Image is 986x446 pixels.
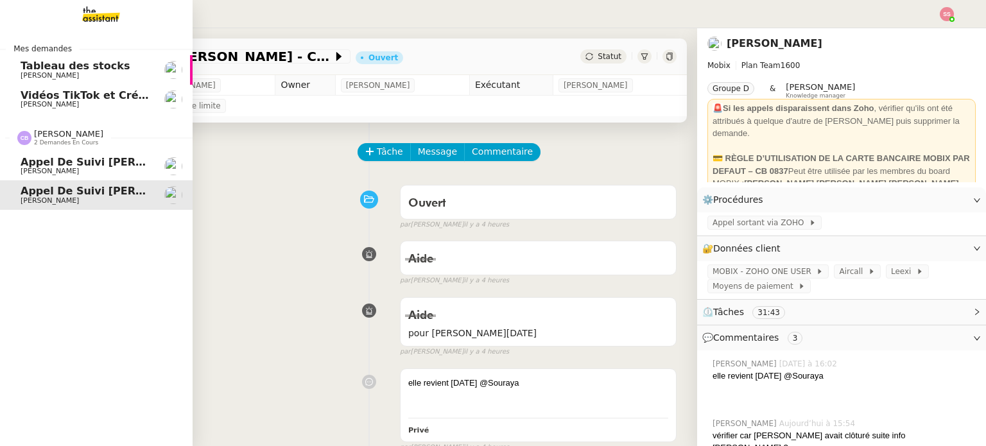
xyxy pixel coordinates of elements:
button: Message [410,143,465,161]
div: ⏲️Tâches 31:43 [697,300,986,325]
img: users%2FCk7ZD5ubFNWivK6gJdIkoi2SB5d2%2Favatar%2F3f84dbb7-4157-4842-a987-fca65a8b7a9a [164,90,182,108]
span: ⏲️ [702,307,796,317]
small: [PERSON_NAME] [400,347,509,357]
div: elle revient [DATE] @Souraya [408,377,668,390]
span: Vidéos TikTok et Créatives META - octobre 2025 [21,89,297,101]
td: Exécutant [469,75,553,96]
span: Tâche [377,144,403,159]
span: 💬 [702,332,808,343]
img: users%2FW4OQjB9BRtYK2an7yusO0WsYLsD3%2Favatar%2F28027066-518b-424c-8476-65f2e549ac29 [164,157,182,175]
span: Plan Team [741,61,781,70]
div: 🔐Données client [697,236,986,261]
b: Privé [408,426,429,434]
span: [PERSON_NAME] [21,71,79,80]
span: par [400,275,411,286]
span: Knowledge manager [786,92,845,99]
span: pour [PERSON_NAME][DATE] [408,326,668,341]
span: Aide [408,253,433,265]
div: , vérifier qu'ils ont été attribués à quelque d'autre de [PERSON_NAME] puis supprimer la demande. [713,102,971,140]
strong: [PERSON_NAME] [744,178,814,188]
span: Mes demandes [6,42,80,55]
span: & [770,82,775,99]
strong: [PERSON_NAME] [889,178,959,188]
strong: [PERSON_NAME] [817,178,887,188]
nz-tag: 31:43 [752,306,785,319]
span: Statut [598,52,621,61]
span: par [400,219,411,230]
div: elle revient [DATE] @Souraya [713,370,976,382]
span: Aide [408,310,433,322]
span: 🚨 [713,103,723,113]
span: Moyens de paiement [713,280,798,293]
div: Ouvert [368,54,398,62]
span: il y a 4 heures [464,347,510,357]
span: [PERSON_NAME] [786,82,855,92]
button: Commentaire [464,143,541,161]
img: users%2FAXgjBsdPtrYuxuZvIJjRexEdqnq2%2Favatar%2F1599931753966.jpeg [164,61,182,79]
span: Tâches [713,307,744,317]
span: par [400,347,411,357]
span: [PERSON_NAME] [564,79,628,92]
span: MOBIX - ZOHO ONE USER [713,265,816,278]
td: Owner [275,75,335,96]
span: 1600 [781,61,800,70]
span: 🔐 [702,241,786,256]
app-user-label: Knowledge manager [786,82,855,99]
span: [PERSON_NAME] [713,358,779,370]
span: il y a 4 heures [464,219,510,230]
span: Commentaires [713,332,779,343]
span: Données client [713,243,781,253]
span: Message [418,144,457,159]
button: Tâche [358,143,411,161]
small: [PERSON_NAME] [400,219,509,230]
span: [DATE] à 16:02 [779,358,840,370]
div: 💬Commentaires 3 [697,325,986,350]
span: [PERSON_NAME] [21,167,79,175]
span: Aircall [839,265,867,278]
span: Commentaire [472,144,533,159]
strong: Si les appels disparaissent dans Zoho [723,103,874,113]
span: Procédures [713,194,763,205]
span: Appel de suivi [PERSON_NAME] - CYBERSERENO [67,50,333,63]
span: Tableau des stocks [21,60,130,72]
span: Aujourd’hui à 15:54 [779,418,858,429]
img: users%2FW4OQjB9BRtYK2an7yusO0WsYLsD3%2Favatar%2F28027066-518b-424c-8476-65f2e549ac29 [164,186,182,204]
span: Ouvert [408,198,446,209]
img: users%2FW4OQjB9BRtYK2an7yusO0WsYLsD3%2Favatar%2F28027066-518b-424c-8476-65f2e549ac29 [707,37,722,51]
img: svg [940,7,954,21]
span: [PERSON_NAME] [21,196,79,205]
span: [PERSON_NAME] [713,418,779,429]
span: Appel sortant via ZOHO [713,216,809,229]
div: ⚙️Procédures [697,187,986,212]
strong: 💳 RÈGLE D’UTILISATION DE LA CARTE BANCAIRE MOBIX PAR DEFAUT – CB 0837 [713,153,970,176]
span: [PERSON_NAME] [34,129,103,139]
span: [PERSON_NAME] [346,79,410,92]
span: [PERSON_NAME] [21,100,79,108]
nz-tag: Groupe D [707,82,754,95]
span: Leexi [891,265,916,278]
div: Peut être utilisée par les membres du board MOBIX : , , , ou par les éventuels délégués des perso... [713,152,971,215]
span: il y a 4 heures [464,275,510,286]
a: [PERSON_NAME] [727,37,822,49]
span: Appel de suivi [PERSON_NAME] - MONAPP [21,156,266,168]
nz-tag: 3 [788,332,803,345]
img: svg [17,131,31,145]
span: Mobix [707,61,731,70]
small: [PERSON_NAME] [400,275,509,286]
span: ⚙️ [702,193,769,207]
span: 2 demandes en cours [34,139,98,146]
span: Appel de suivi [PERSON_NAME] - CYBERSERENO [21,185,300,197]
